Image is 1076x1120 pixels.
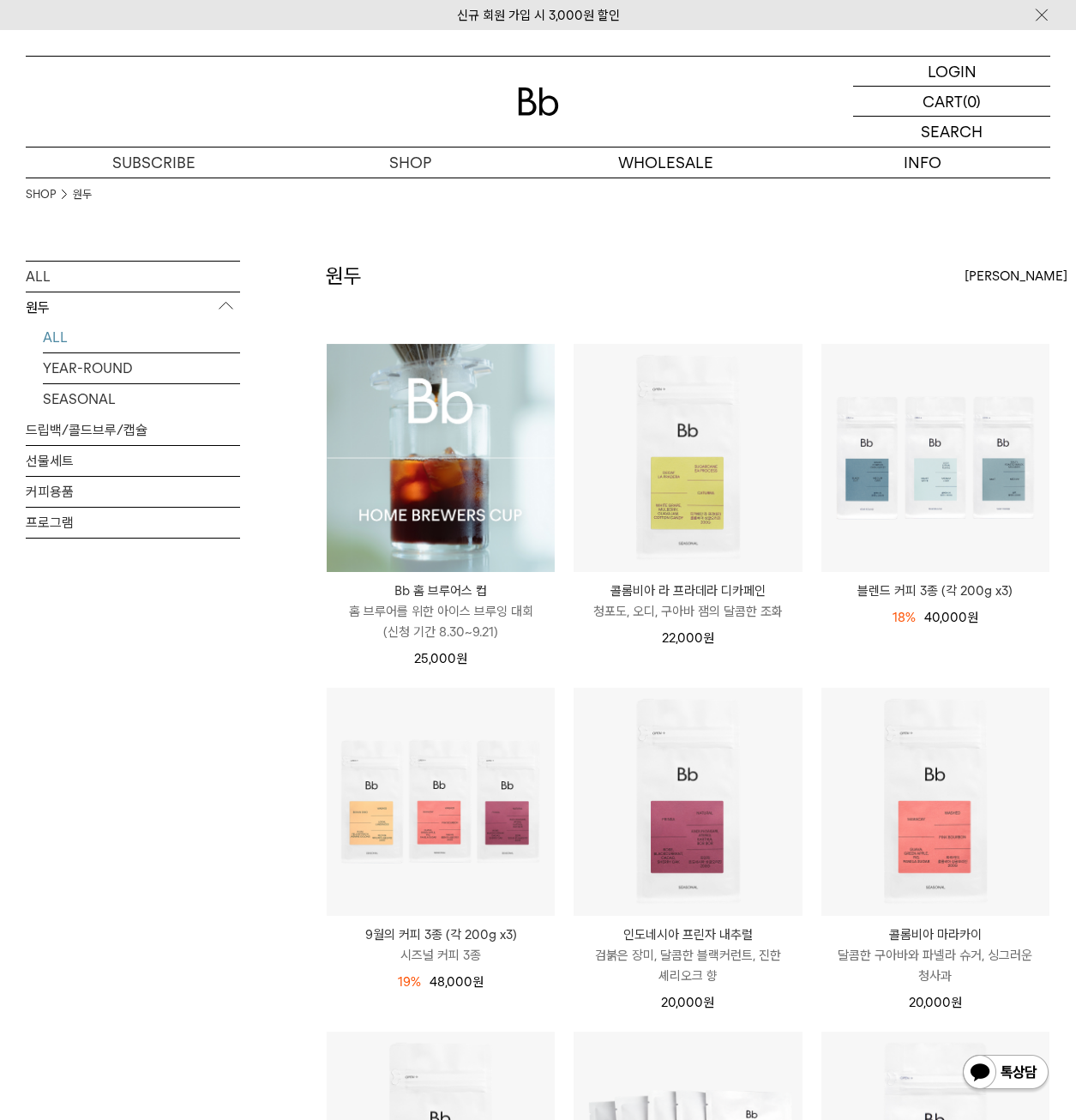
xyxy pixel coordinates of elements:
[327,945,555,966] p: 시즈널 커피 3종
[574,344,802,572] img: 콜롬비아 라 프라데라 디카페인
[921,117,983,147] p: SEARCH
[821,945,1049,986] p: 달콤한 구아바와 파넬라 슈거, 싱그러운 청사과
[26,446,240,476] a: 선물세트
[327,581,555,601] p: Bb 홈 브루어스 컵
[909,995,962,1010] span: 20,000
[574,601,802,622] p: 청포도, 오디, 구아바 잼의 달콤한 조화
[26,508,240,538] a: 프로그램
[853,57,1050,87] a: LOGIN
[893,607,916,628] div: 18%
[282,148,538,178] a: SHOP
[26,186,56,203] a: SHOP
[661,995,714,1010] span: 20,000
[26,148,282,178] a: SUBSCRIBE
[703,995,714,1010] span: 원
[574,924,802,986] a: 인도네시아 프린자 내추럴 검붉은 장미, 달콤한 블랙커런트, 진한 셰리오크 향
[26,415,240,445] a: 드립백/콜드브루/캡슐
[327,344,555,572] img: Bb 홈 브루어스 컵
[327,601,555,642] p: 홈 브루어를 위한 아이스 브루잉 대회 (신청 기간 8.30~9.21)
[327,688,555,916] img: 9월의 커피 3종 (각 200g x3)
[43,353,240,383] a: YEAR-ROUND
[794,148,1050,178] p: INFO
[574,688,802,916] img: 인도네시아 프린자 내추럴
[574,581,802,622] a: 콜롬비아 라 프라데라 디카페인 청포도, 오디, 구아바 잼의 달콤한 조화
[414,651,467,666] span: 25,000
[928,57,977,86] p: LOGIN
[821,924,1049,986] a: 콜롬비아 마라카이 달콤한 구아바와 파넬라 슈거, 싱그러운 청사과
[821,344,1049,572] img: 블렌드 커피 3종 (각 200g x3)
[821,924,1049,945] p: 콜롬비아 마라카이
[327,924,555,966] a: 9월의 커피 3종 (각 200g x3) 시즈널 커피 3종
[43,322,240,352] a: ALL
[703,630,714,646] span: 원
[821,688,1049,916] img: 콜롬비아 마라카이
[951,995,962,1010] span: 원
[965,266,1067,286] span: [PERSON_NAME]
[853,87,1050,117] a: CART (0)
[26,262,240,292] a: ALL
[821,581,1049,601] a: 블렌드 커피 3종 (각 200g x3)
[967,610,978,625] span: 원
[26,477,240,507] a: 커피용품
[73,186,92,203] a: 원두
[430,974,484,990] span: 48,000
[574,581,802,601] p: 콜롬비아 라 프라데라 디카페인
[963,87,981,116] p: (0)
[662,630,714,646] span: 22,000
[26,292,240,323] p: 원두
[538,148,795,178] p: WHOLESALE
[472,974,484,990] span: 원
[43,384,240,414] a: SEASONAL
[398,972,421,992] div: 19%
[923,87,963,116] p: CART
[456,651,467,666] span: 원
[574,945,802,986] p: 검붉은 장미, 달콤한 블랙커런트, 진한 셰리오크 향
[457,8,620,23] a: 신규 회원 가입 시 3,000원 할인
[327,581,555,642] a: Bb 홈 브루어스 컵 홈 브루어를 위한 아이스 브루잉 대회(신청 기간 8.30~9.21)
[574,924,802,945] p: 인도네시아 프린자 내추럴
[327,924,555,945] p: 9월의 커피 3종 (각 200g x3)
[924,610,978,625] span: 40,000
[326,262,362,291] h2: 원두
[961,1053,1050,1094] img: 카카오톡 채널 1:1 채팅 버튼
[518,87,559,116] img: 로고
